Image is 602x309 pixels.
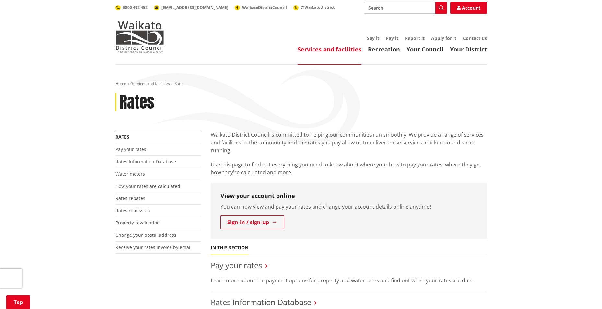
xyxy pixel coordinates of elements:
a: Apply for it [431,35,456,41]
span: 0800 492 452 [123,5,148,10]
a: Account [450,2,487,14]
a: Rates rebates [115,195,145,201]
a: Rates Information Database [211,297,311,307]
h1: Rates [120,93,154,112]
a: Rates Information Database [115,158,176,165]
span: WaikatoDistrictCouncil [242,5,287,10]
a: Home [115,81,126,86]
input: Search input [364,2,447,14]
a: Top [6,295,30,309]
a: Pay your rates [211,260,262,270]
p: You can now view and pay your rates and change your account details online anytime! [220,203,477,211]
a: Contact us [463,35,487,41]
a: [EMAIL_ADDRESS][DOMAIN_NAME] [154,5,228,10]
a: Water meters [115,171,145,177]
a: 0800 492 452 [115,5,148,10]
a: WaikatoDistrictCouncil [235,5,287,10]
p: Waikato District Council is committed to helping our communities run smoothly. We provide a range... [211,131,487,154]
p: Learn more about the payment options for property and water rates and find out when your rates ar... [211,277,487,284]
a: Pay your rates [115,146,146,152]
h5: In this section [211,245,248,251]
h3: View your account online [220,192,477,200]
a: Recreation [368,45,400,53]
a: Report it [405,35,425,41]
a: Change your postal address [115,232,176,238]
a: Sign-in / sign-up [220,215,284,229]
a: Property revaluation [115,220,160,226]
a: Receive your rates invoice by email [115,244,192,250]
a: @WaikatoDistrict [293,5,335,10]
a: Say it [367,35,379,41]
span: Rates [174,81,184,86]
a: How your rates are calculated [115,183,180,189]
span: [EMAIL_ADDRESS][DOMAIN_NAME] [161,5,228,10]
p: Use this page to find out everything you need to know about where your how to pay your rates, whe... [211,161,487,176]
nav: breadcrumb [115,81,487,86]
span: @WaikatoDistrict [301,5,335,10]
a: Services and facilities [131,81,170,86]
a: Rates [115,134,129,140]
a: Services and facilities [298,45,361,53]
a: Pay it [386,35,398,41]
a: Your District [450,45,487,53]
a: Your Council [407,45,443,53]
a: Rates remission [115,207,150,213]
img: Waikato District Council - Te Kaunihera aa Takiwaa o Waikato [115,21,164,53]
